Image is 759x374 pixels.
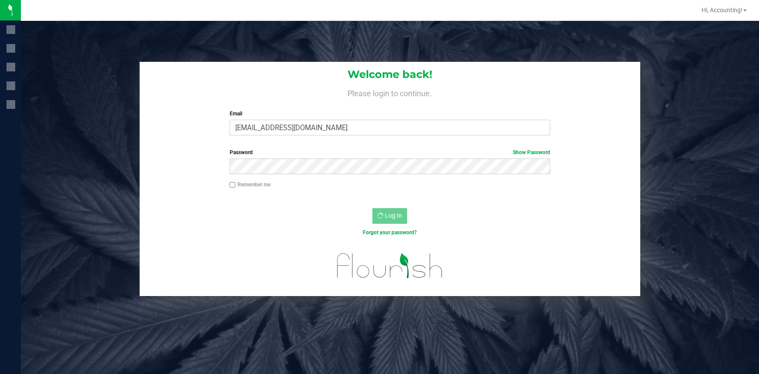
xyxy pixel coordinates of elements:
a: Show Password [513,149,550,155]
a: Forgot your password? [363,229,417,236]
h1: Welcome back! [140,69,640,80]
button: Log In [372,208,407,224]
span: Log In [385,212,402,219]
span: Hi, Accounting! [702,7,742,13]
label: Email [230,110,551,118]
label: Remember me [230,181,271,189]
input: Remember me [230,182,236,188]
span: Password [230,149,253,155]
img: flourish_logo.svg [328,246,453,286]
h4: Please login to continue. [140,87,640,98]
